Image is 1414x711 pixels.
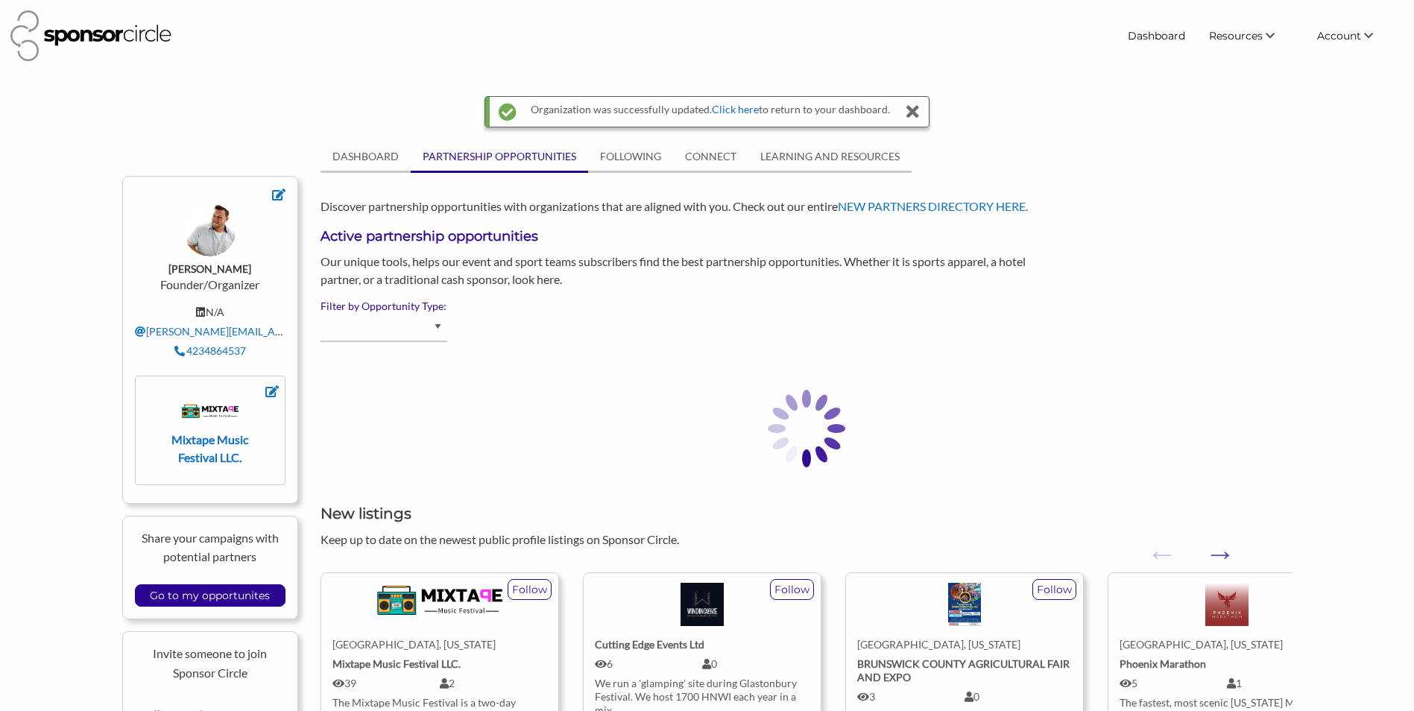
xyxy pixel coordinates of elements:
[332,657,461,670] strong: Mixtape Music Festival LLC.
[1146,539,1161,554] button: Previous
[411,142,588,171] a: PARTNERSHIP OPPORTUNITIES
[440,677,547,690] div: 2
[595,657,702,671] div: 6
[135,528,286,566] p: Share your campaigns with potential partners
[732,354,881,503] img: Loading spinner
[321,300,1292,313] label: Filter by Opportunity Type:
[10,10,171,61] img: Sponsor Circle Logo
[309,253,1055,288] div: Our unique tools, helps our event and sport teams subscribers find the best partnership opportuni...
[332,638,547,651] div: [GEOGRAPHIC_DATA], [US_STATE]
[673,142,748,171] a: CONNECT
[1033,580,1076,599] p: Follow
[681,583,724,626] img: Windinglake Logo
[748,142,912,171] a: LEARNING AND RESOURCES
[595,638,704,651] strong: Cutting Edge Events Ltd
[1120,677,1227,690] div: 5
[135,203,286,364] div: Founder/Organizer
[712,103,759,116] a: Click here
[1209,29,1263,42] span: Resources
[1205,539,1219,554] button: Next
[135,325,405,338] a: [PERSON_NAME][EMAIL_ADDRESS][DOMAIN_NAME]
[321,530,1292,549] p: Keep up to date on the newest public profile listings on Sponsor Circle.
[332,677,440,690] div: 39
[588,142,673,171] a: FOLLOWING
[1205,583,1249,626] img: Phoenix Marathon Logo
[857,690,965,704] div: 3
[171,432,248,464] strong: Mixtape Music Festival LLC.
[508,580,551,599] p: Follow
[1120,638,1334,651] div: [GEOGRAPHIC_DATA], [US_STATE]
[183,203,236,256] img: eekpqtcojsuwbkrpfdgk
[206,306,224,318] span: N/A
[154,400,268,464] a: Mixtape Music Festival LLC.
[135,644,286,682] p: Invite someone to join Sponsor Circle
[1120,657,1206,670] strong: Phoenix Marathon
[377,583,502,617] img: Mixtape Music Festival Logo
[838,199,1028,213] a: NEW PARTNERS DIRECTORY HERE.
[531,97,890,127] div: Organization was successfully updated. to return to your dashboard.
[1317,29,1361,42] span: Account
[948,583,981,626] img: BCAFE INC Logo
[1227,677,1334,690] div: 1
[321,503,1292,524] h2: New listings
[857,638,1072,651] div: [GEOGRAPHIC_DATA], [US_STATE]
[168,262,251,275] strong: [PERSON_NAME]
[321,197,1292,216] p: Discover partnership opportunities with organizations that are aligned with you. Check out our en...
[965,690,1072,704] div: 0
[771,580,813,599] p: Follow
[1197,22,1305,49] li: Resources
[321,227,1292,246] h3: Active partnership opportunities
[702,657,809,671] div: 0
[142,585,277,606] input: Go to my opportunites
[1305,22,1404,49] li: Account
[174,344,246,357] a: 4234864537
[182,403,239,419] img: k1u64vjgqazvmum2vi82
[321,142,411,171] a: DASHBOARD
[1116,22,1197,49] a: Dashboard
[857,657,1070,683] strong: BRUNSWICK COUNTY AGRICULTURAL FAIR AND EXPO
